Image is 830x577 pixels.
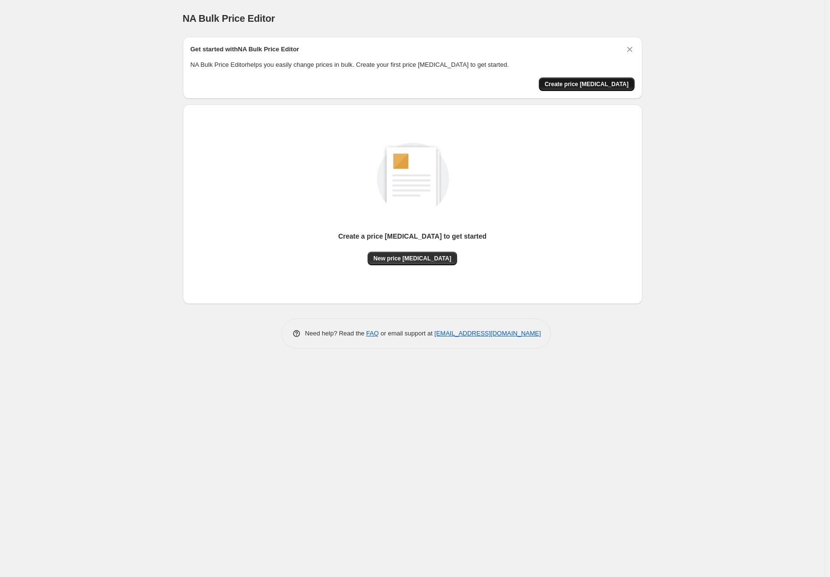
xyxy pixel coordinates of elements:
[373,255,451,262] span: New price [MEDICAL_DATA]
[368,252,457,265] button: New price [MEDICAL_DATA]
[183,13,275,24] span: NA Bulk Price Editor
[366,330,379,337] a: FAQ
[545,80,629,88] span: Create price [MEDICAL_DATA]
[305,330,367,337] span: Need help? Read the
[434,330,541,337] a: [EMAIL_ADDRESS][DOMAIN_NAME]
[191,60,635,70] p: NA Bulk Price Editor helps you easily change prices in bulk. Create your first price [MEDICAL_DAT...
[625,45,635,54] button: Dismiss card
[338,231,487,241] p: Create a price [MEDICAL_DATA] to get started
[539,77,635,91] button: Create price change job
[191,45,299,54] h2: Get started with NA Bulk Price Editor
[379,330,434,337] span: or email support at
